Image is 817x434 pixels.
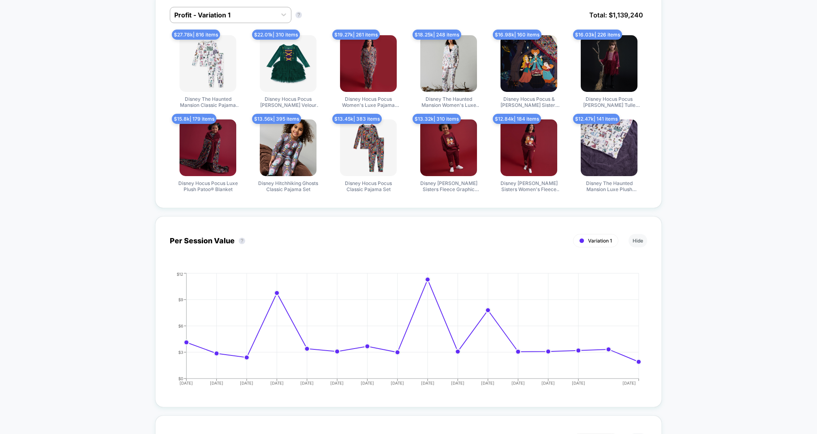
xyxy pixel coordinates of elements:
span: Disney The Haunted Mansion Classic Pajama Set [178,96,238,109]
img: Disney Hocus Pocus & Sanderson Sisters Ruffled Luxe Patoo® Blanket [500,35,557,92]
span: Disney Hocus Pocus Women's Luxe Pajama Pant Set [338,96,399,109]
tspan: [DATE] [270,381,284,385]
tspan: $6 [178,323,183,328]
span: $ 13.56k | 395 items [252,114,301,124]
button: ? [295,12,302,18]
span: Disney [PERSON_NAME] Sisters Fleece Graphic Sweatshirt Jogger Set [418,180,479,194]
tspan: [DATE] [300,381,314,385]
span: Total: $ 1,139,240 [585,7,647,23]
tspan: [DATE] [180,381,193,385]
tspan: [DATE] [330,381,344,385]
span: Disney Hitchhiking Ghosts Classic Pajama Set [258,180,319,194]
img: Disney Hocus Pocus Classic Pajama Set [340,119,397,176]
span: Disney Hocus Pocus & [PERSON_NAME] Sisters Ruffled Luxe Patoo® Blanket [498,96,559,109]
img: Disney Hocus Pocus Women's Luxe Pajama Pant Set [340,35,397,92]
tspan: $9 [178,297,183,302]
tspan: [DATE] [361,381,374,385]
span: Variation 1 [588,238,612,244]
img: Disney The Haunted Mansion Women's Luxe Pajama Pant Set [420,35,477,92]
span: Disney The Haunted Mansion Women's Luxe Pajama Pant Set [418,96,479,109]
tspan: $3 [178,349,183,354]
span: $ 22.01k | 310 items [252,30,300,40]
tspan: [DATE] [451,381,464,385]
tspan: [DATE] [481,381,495,385]
tspan: [DATE] [391,381,404,385]
span: Disney The Haunted Mansion Luxe Plush Patoo® Blanket [579,180,639,194]
tspan: [DATE] [511,381,525,385]
span: $ 19.27k | 261 items [332,30,380,40]
tspan: [DATE] [541,381,555,385]
tspan: [DATE] [622,381,636,385]
img: Disney Sanderson Sisters Women's Fleece Graphic Sweatshirt Jogger Set [500,119,557,176]
img: Disney Hocus Pocus Luxe Plush Patoo® Blanket [180,119,236,176]
img: Disney Sanderson Sisters Fleece Graphic Sweatshirt Jogger Set [420,119,477,176]
img: Disney Hocus Pocus Winifred Velour Tulle Dress [260,35,317,92]
span: Disney Hocus Pocus [PERSON_NAME] Tulle Dress [579,96,639,109]
span: $ 16.03k | 226 items [573,30,622,40]
img: Disney The Haunted Mansion Classic Pajama Set [180,35,236,92]
span: $ 12.47k | 141 items [573,114,620,124]
span: $ 27.78k | 816 items [172,30,220,40]
tspan: [DATE] [240,381,253,385]
span: Disney Hocus Pocus Luxe Plush Patoo® Blanket [178,180,238,194]
span: $ 16.98k | 160 items [493,30,541,40]
tspan: $12 [177,272,183,277]
tspan: $0 [178,376,183,381]
tspan: [DATE] [210,381,223,385]
button: ? [239,238,245,244]
tspan: [DATE] [572,381,585,385]
div: PER_SESSION_VALUE [162,271,639,393]
span: Disney [PERSON_NAME] Sisters Women's Fleece Graphic Sweatshirt Jogger Set [498,180,559,194]
img: Disney Hocus Pocus Sarah Velour Tulle Dress [581,35,637,92]
img: Disney The Haunted Mansion Luxe Plush Patoo® Blanket [581,119,637,176]
tspan: [DATE] [421,381,434,385]
span: $ 15.8k | 179 items [172,114,216,124]
button: Hide [629,234,647,247]
span: $ 18.25k | 248 items [413,30,461,40]
span: $ 12.84k | 184 items [493,114,541,124]
span: Disney Hocus Pocus [PERSON_NAME] Velour Tulle Dress [258,96,319,109]
img: Disney Hitchhiking Ghosts Classic Pajama Set [260,119,317,176]
span: $ 13.32k | 310 items [413,114,461,124]
span: $ 13.45k | 383 items [332,114,382,124]
span: Disney Hocus Pocus Classic Pajama Set [338,180,399,194]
